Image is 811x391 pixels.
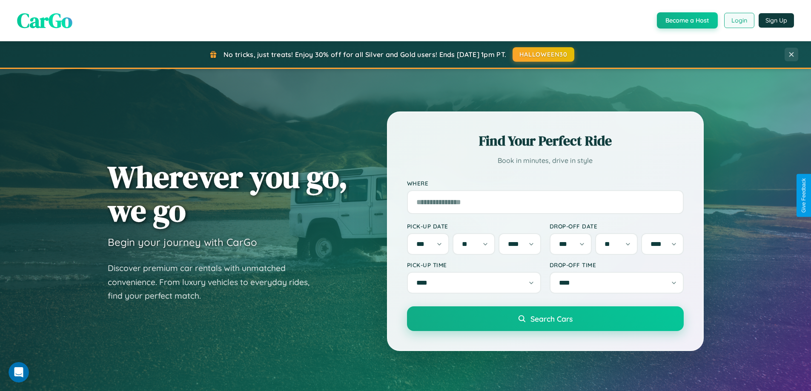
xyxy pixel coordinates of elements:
[759,13,794,28] button: Sign Up
[17,6,72,34] span: CarGo
[108,261,321,303] p: Discover premium car rentals with unmatched convenience. From luxury vehicles to everyday rides, ...
[407,261,541,268] label: Pick-up Time
[530,314,573,323] span: Search Cars
[108,160,348,227] h1: Wherever you go, we go
[407,180,684,187] label: Where
[407,131,684,150] h2: Find Your Perfect Ride
[513,47,574,62] button: HALLOWEEN30
[224,50,506,59] span: No tricks, just treats! Enjoy 30% off for all Silver and Gold users! Ends [DATE] 1pm PT.
[108,236,257,248] h3: Begin your journey with CarGo
[9,362,29,382] iframe: Intercom live chat
[407,306,684,331] button: Search Cars
[801,178,807,213] div: Give Feedback
[407,223,541,230] label: Pick-up Date
[550,223,684,230] label: Drop-off Date
[657,12,718,29] button: Become a Host
[724,13,754,28] button: Login
[550,261,684,268] label: Drop-off Time
[407,154,684,167] p: Book in minutes, drive in style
